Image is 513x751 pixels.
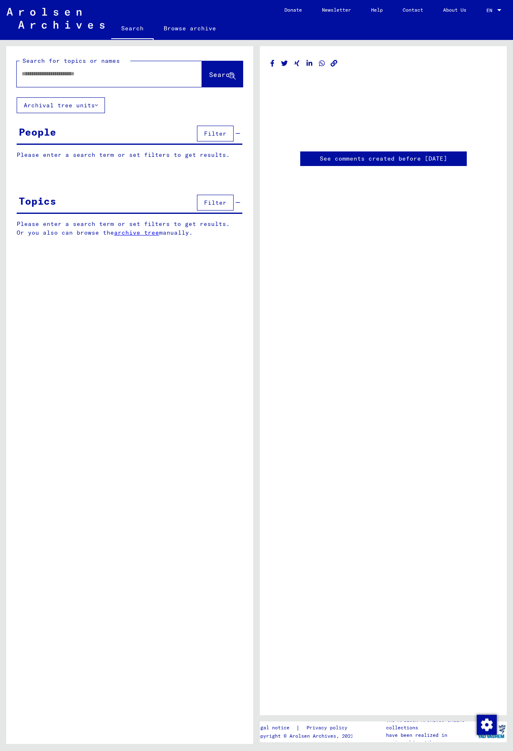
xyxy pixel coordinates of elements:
[293,58,301,69] button: Share on Xing
[318,58,326,69] button: Share on WhatsApp
[476,721,507,742] img: yv_logo.png
[330,58,339,69] button: Copy link
[305,58,314,69] button: Share on LinkedIn
[154,18,226,38] a: Browse archive
[17,97,105,113] button: Archival tree units
[197,126,234,141] button: Filter
[320,154,447,163] a: See comments created before [DATE]
[19,124,56,139] div: People
[254,724,357,732] div: |
[114,229,159,236] a: archive tree
[254,732,357,740] p: Copyright © Arolsen Archives, 2021
[280,58,289,69] button: Share on Twitter
[7,8,105,29] img: Arolsen_neg.svg
[486,7,496,13] span: EN
[209,70,234,79] span: Search
[111,18,154,40] a: Search
[386,716,476,731] p: The Arolsen Archives online collections
[197,195,234,211] button: Filter
[268,58,277,69] button: Share on Facebook
[202,61,243,87] button: Search
[386,731,476,746] p: have been realized in partnership with
[300,724,357,732] a: Privacy policy
[477,715,497,735] img: Change consent
[17,151,242,159] p: Please enter a search term or set filters to get results.
[17,220,243,237] p: Please enter a search term or set filters to get results. Or you also can browse the manually.
[254,724,296,732] a: Legal notice
[204,199,227,206] span: Filter
[204,130,227,137] span: Filter
[22,57,120,64] mat-label: Search for topics or names
[19,193,56,208] div: Topics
